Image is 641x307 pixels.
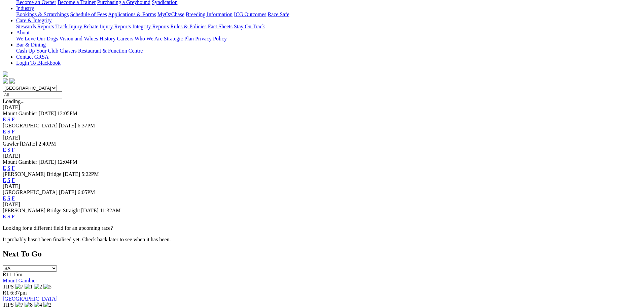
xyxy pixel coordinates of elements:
a: S [7,177,10,183]
a: Vision and Values [59,36,98,41]
a: Schedule of Fees [70,11,107,17]
a: F [12,177,15,183]
span: R1 [3,290,9,296]
a: Industry [16,5,34,11]
span: [DATE] [39,111,56,116]
span: [PERSON_NAME] Bridge [3,171,62,177]
a: Stay On Track [234,24,265,29]
a: [GEOGRAPHIC_DATA] [3,296,58,302]
span: [GEOGRAPHIC_DATA] [3,123,58,128]
span: [DATE] [59,123,76,128]
a: Race Safe [268,11,289,17]
div: [DATE] [3,183,638,189]
span: 6:37PM [78,123,95,128]
a: Chasers Restaurant & Function Centre [60,48,143,54]
img: facebook.svg [3,78,8,84]
a: S [7,195,10,201]
h2: Next To Go [3,249,638,258]
a: Applications & Forms [108,11,156,17]
a: Careers [117,36,133,41]
a: Privacy Policy [195,36,227,41]
a: Injury Reports [100,24,131,29]
a: F [12,165,15,171]
a: Fact Sheets [208,24,233,29]
a: Strategic Plan [164,36,194,41]
span: R11 [3,272,11,277]
span: 6:37pm [10,290,27,296]
div: [DATE] [3,153,638,159]
a: Breeding Information [186,11,233,17]
a: Login To Blackbook [16,60,61,66]
div: [DATE] [3,104,638,111]
a: F [12,195,15,201]
img: 5 [43,284,51,290]
a: F [12,147,15,153]
a: Contact GRSA [16,54,48,60]
a: Stewards Reports [16,24,54,29]
span: [DATE] [81,208,99,213]
a: Integrity Reports [132,24,169,29]
partial: It probably hasn't been finalised yet. Check back later to see when it has been. [3,237,171,242]
span: [DATE] [39,159,56,165]
div: About [16,36,638,42]
span: 15m [13,272,22,277]
span: [PERSON_NAME] Bridge Straight [3,208,80,213]
a: ICG Outcomes [234,11,266,17]
a: F [12,214,15,219]
a: History [99,36,115,41]
span: 11:32AM [100,208,121,213]
a: E [3,165,6,171]
span: TIPS [3,284,14,289]
img: 7 [15,284,23,290]
a: E [3,177,6,183]
span: Gawler [3,141,19,147]
div: [DATE] [3,135,638,141]
a: Cash Up Your Club [16,48,58,54]
span: Mount Gambier [3,111,37,116]
p: Looking for a different field for an upcoming race? [3,225,638,231]
a: Track Injury Rebate [55,24,98,29]
a: MyOzChase [157,11,184,17]
a: Rules & Policies [170,24,207,29]
span: [DATE] [59,189,76,195]
a: Bookings & Scratchings [16,11,69,17]
span: 2:49PM [39,141,56,147]
div: Industry [16,11,638,18]
div: Bar & Dining [16,48,638,54]
a: Bar & Dining [16,42,46,48]
a: E [3,195,6,201]
span: 5:22PM [81,171,99,177]
div: [DATE] [3,202,638,208]
a: S [7,117,10,122]
a: S [7,214,10,219]
span: 12:04PM [57,159,77,165]
img: 2 [34,284,42,290]
a: E [3,117,6,122]
a: S [7,165,10,171]
a: S [7,129,10,134]
a: E [3,147,6,153]
a: S [7,147,10,153]
a: About [16,30,30,35]
span: Loading... [3,98,25,104]
a: Care & Integrity [16,18,52,23]
span: [GEOGRAPHIC_DATA] [3,189,58,195]
a: Mount Gambier [3,278,37,283]
a: We Love Our Dogs [16,36,58,41]
a: F [12,129,15,134]
a: E [3,129,6,134]
a: F [12,117,15,122]
img: twitter.svg [9,78,15,84]
div: Care & Integrity [16,24,638,30]
img: 1 [25,284,33,290]
span: [DATE] [63,171,80,177]
a: Who We Are [135,36,163,41]
span: 12:05PM [57,111,77,116]
span: [DATE] [20,141,37,147]
span: 6:05PM [78,189,95,195]
input: Select date [3,91,62,98]
span: Mount Gambier [3,159,37,165]
a: E [3,214,6,219]
img: logo-grsa-white.png [3,71,8,77]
